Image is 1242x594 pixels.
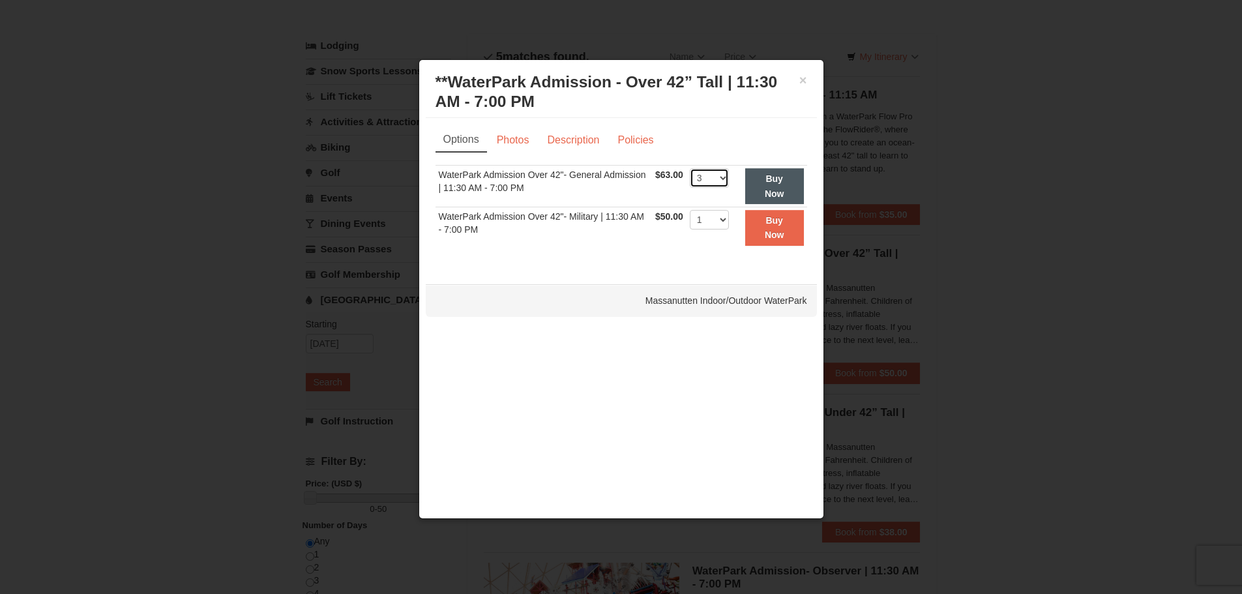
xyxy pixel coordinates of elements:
[539,128,608,153] a: Description
[436,128,487,153] a: Options
[655,170,683,180] span: $63.00
[436,207,653,248] td: WaterPark Admission Over 42"- Military | 11:30 AM - 7:00 PM
[765,215,784,240] strong: Buy Now
[745,210,804,246] button: Buy Now
[655,211,683,222] span: $50.00
[745,168,804,204] button: Buy Now
[436,166,653,207] td: WaterPark Admission Over 42"- General Admission | 11:30 AM - 7:00 PM
[609,128,662,153] a: Policies
[436,72,807,111] h3: **WaterPark Admission - Over 42” Tall | 11:30 AM - 7:00 PM
[488,128,538,153] a: Photos
[765,173,784,198] strong: Buy Now
[426,284,817,317] div: Massanutten Indoor/Outdoor WaterPark
[799,74,807,87] button: ×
